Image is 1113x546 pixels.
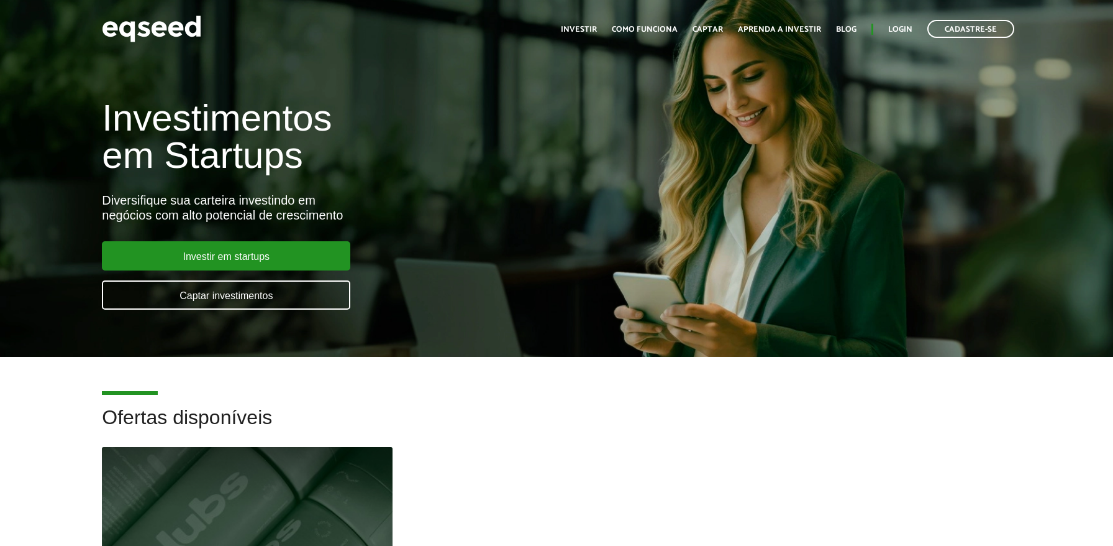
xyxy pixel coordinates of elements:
[888,25,912,34] a: Login
[561,25,597,34] a: Investir
[836,25,856,34] a: Blog
[102,99,640,174] h1: Investimentos em Startups
[102,241,350,271] a: Investir em startups
[102,12,201,45] img: EqSeed
[102,280,350,310] a: Captar investimentos
[927,20,1014,38] a: Cadastre-se
[693,25,723,34] a: Captar
[612,25,678,34] a: Como funciona
[102,193,640,223] div: Diversifique sua carteira investindo em negócios com alto potencial de crescimento
[102,407,1011,447] h2: Ofertas disponíveis
[738,25,821,34] a: Aprenda a investir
